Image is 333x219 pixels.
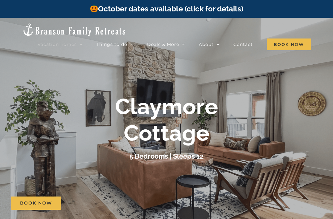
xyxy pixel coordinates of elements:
[97,38,133,51] a: Things to do
[147,42,179,47] span: Deals & More
[38,38,83,51] a: Vacation homes
[129,152,203,160] h3: 5 Bedrooms | Sleeps 12
[97,42,127,47] span: Things to do
[199,42,214,47] span: About
[90,5,98,12] img: 🎃
[147,38,185,51] a: Deals & More
[233,38,253,51] a: Contact
[199,38,220,51] a: About
[38,38,311,51] nav: Main Menu
[115,93,218,146] b: Claymore Cottage
[22,23,126,37] img: Branson Family Retreats Logo
[11,197,61,210] a: Book Now
[233,42,253,47] span: Contact
[267,39,311,50] span: Book Now
[20,201,52,206] span: Book Now
[38,42,77,47] span: Vacation homes
[90,4,243,13] a: October dates available (click for details)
